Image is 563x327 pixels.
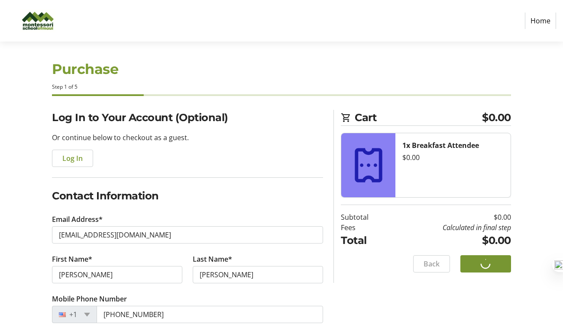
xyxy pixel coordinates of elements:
td: Total [341,233,390,248]
div: Step 1 of 5 [52,83,511,91]
span: Cart [355,110,482,125]
strong: 1x Breakfast Attendee [402,141,479,150]
input: (201) 555-0123 [97,306,323,323]
a: Home [525,13,556,29]
td: Calculated in final step [390,222,511,233]
label: Email Address* [52,214,103,224]
label: First Name* [52,254,92,264]
label: Mobile Phone Number [52,294,127,304]
h1: Purchase [52,59,511,80]
div: $0.00 [402,152,503,163]
h2: Contact Information [52,188,323,204]
span: $0.00 [482,110,511,125]
label: Last Name* [193,254,232,264]
img: Montessori of Maui Inc.'s Logo [7,3,68,38]
button: Log In [52,150,93,167]
td: $0.00 [390,212,511,222]
p: Or continue below to checkout as a guest. [52,132,323,143]
td: Subtotal [341,212,390,222]
span: Log In [62,153,83,163]
h2: Log In to Your Account (Optional) [52,110,323,125]
td: $0.00 [390,233,511,248]
td: Fees [341,222,390,233]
